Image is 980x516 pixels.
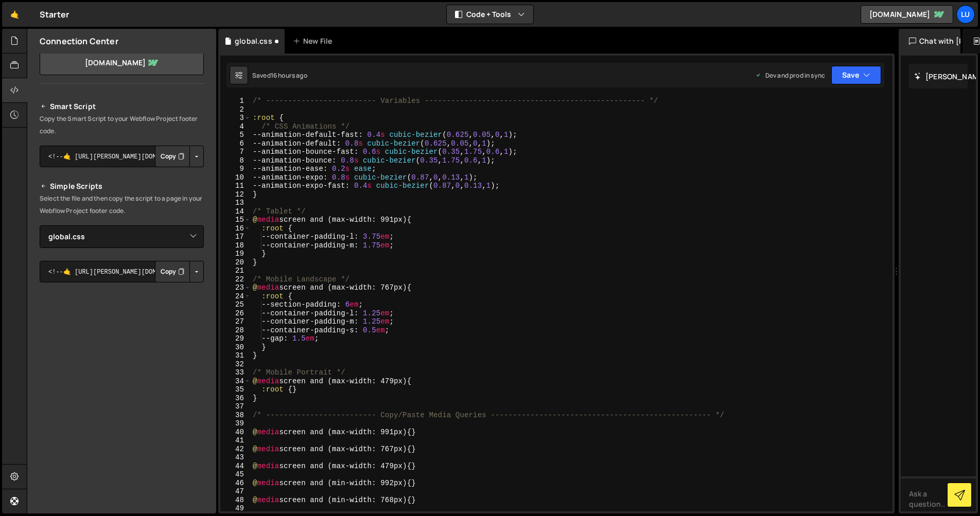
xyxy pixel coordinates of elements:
[220,182,251,190] div: 11
[220,309,251,318] div: 26
[220,411,251,420] div: 38
[220,394,251,403] div: 36
[220,462,251,471] div: 44
[220,487,251,496] div: 47
[220,173,251,182] div: 10
[220,190,251,199] div: 12
[40,192,204,217] p: Select the file and then copy the script to a page in your Webflow Project footer code.
[40,100,204,113] h2: Smart Script
[40,146,204,167] textarea: <!--🤙 [URL][PERSON_NAME][DOMAIN_NAME]> <script>document.addEventListener("DOMContentLoaded", func...
[220,419,251,428] div: 39
[220,368,251,377] div: 33
[220,131,251,139] div: 5
[2,2,27,27] a: 🤙
[235,36,272,46] div: global.css
[220,300,251,309] div: 25
[899,29,960,54] div: Chat with [PERSON_NAME]
[220,241,251,250] div: 18
[220,470,251,479] div: 45
[220,496,251,505] div: 48
[252,71,307,80] div: Saved
[220,402,251,411] div: 37
[220,122,251,131] div: 4
[293,36,336,46] div: New File
[40,50,204,75] a: [DOMAIN_NAME]
[271,71,307,80] div: 16 hours ago
[220,97,251,105] div: 1
[220,453,251,462] div: 43
[220,233,251,241] div: 17
[40,35,118,47] h2: Connection Center
[220,504,251,513] div: 49
[40,261,204,282] textarea: <!--🤙 [URL][PERSON_NAME][DOMAIN_NAME]> <script>document.addEventListener("DOMContentLoaded", func...
[220,445,251,454] div: 42
[220,360,251,369] div: 32
[220,334,251,343] div: 29
[220,266,251,275] div: 21
[220,377,251,386] div: 34
[155,146,204,167] div: Button group with nested dropdown
[220,275,251,284] div: 22
[861,5,953,24] a: [DOMAIN_NAME]
[220,258,251,267] div: 20
[220,114,251,122] div: 3
[220,148,251,156] div: 7
[831,66,881,84] button: Save
[220,165,251,173] div: 9
[755,71,825,80] div: Dev and prod in sync
[40,180,204,192] h2: Simple Scripts
[956,5,975,24] a: Lu
[155,261,204,282] div: Button group with nested dropdown
[155,261,190,282] button: Copy
[220,436,251,445] div: 41
[220,326,251,335] div: 28
[220,283,251,292] div: 23
[40,113,204,137] p: Copy the Smart Script to your Webflow Project footer code.
[220,292,251,301] div: 24
[220,224,251,233] div: 16
[220,207,251,216] div: 14
[220,156,251,165] div: 8
[40,8,69,21] div: Starter
[220,250,251,258] div: 19
[220,216,251,224] div: 15
[40,399,205,491] iframe: YouTube video player
[220,385,251,394] div: 35
[220,105,251,114] div: 2
[447,5,533,24] button: Code + Tools
[220,317,251,326] div: 27
[40,299,205,392] iframe: YouTube video player
[220,199,251,207] div: 13
[220,139,251,148] div: 6
[220,343,251,352] div: 30
[220,479,251,488] div: 46
[220,428,251,437] div: 40
[155,146,190,167] button: Copy
[220,351,251,360] div: 31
